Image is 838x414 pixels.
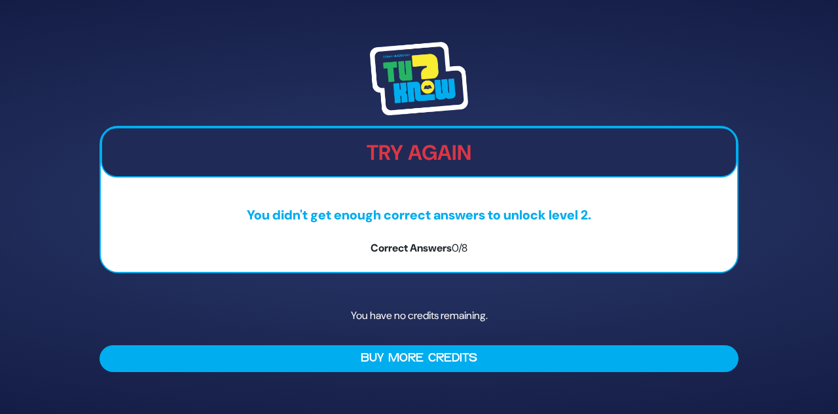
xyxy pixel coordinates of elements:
[102,140,736,165] h2: Try Again
[101,240,737,256] p: Correct Answers
[100,297,738,335] p: You have no credits remaining.
[370,42,468,115] img: Tournament Logo
[101,205,737,225] p: You didn't get enough correct answers to unlock level 2.
[452,241,467,255] span: 0/8
[100,345,738,372] button: Buy More Credits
